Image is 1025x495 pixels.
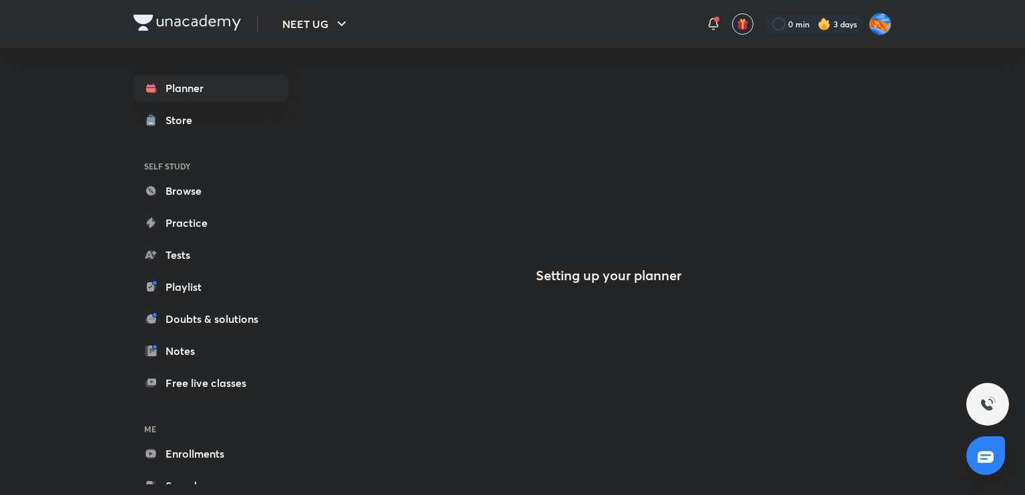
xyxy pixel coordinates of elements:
div: Store [165,112,200,128]
button: NEET UG [274,11,358,37]
img: Company Logo [133,15,241,31]
button: avatar [732,13,753,35]
a: Enrollments [133,440,288,467]
a: Doubts & solutions [133,306,288,332]
img: streak [817,17,831,31]
a: Tests [133,241,288,268]
a: Practice [133,209,288,236]
a: Planner [133,75,288,101]
a: Company Logo [133,15,241,34]
h6: ME [133,418,288,440]
img: ttu [980,396,996,412]
h4: Setting up your planner [536,268,681,284]
a: Playlist [133,274,288,300]
a: Notes [133,338,288,364]
img: Adithya MA [869,13,892,35]
a: Free live classes [133,370,288,396]
h6: SELF STUDY [133,155,288,177]
img: avatar [737,18,749,30]
a: Store [133,107,288,133]
a: Browse [133,177,288,204]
